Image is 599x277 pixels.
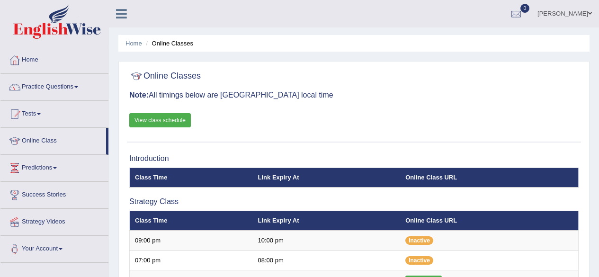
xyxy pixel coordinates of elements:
a: Success Stories [0,182,108,206]
span: Inactive [405,256,433,265]
a: Online Class [0,128,106,152]
td: 09:00 pm [130,231,253,250]
h3: Introduction [129,154,579,163]
a: Predictions [0,155,108,179]
span: 0 [520,4,530,13]
th: Link Expiry At [253,168,401,188]
td: 08:00 pm [253,250,401,270]
a: Your Account [0,236,108,259]
a: Practice Questions [0,74,108,98]
span: Inactive [405,236,433,245]
td: 07:00 pm [130,250,253,270]
h3: All timings below are [GEOGRAPHIC_DATA] local time [129,91,579,99]
td: 10:00 pm [253,231,401,250]
li: Online Classes [143,39,193,48]
h3: Strategy Class [129,197,579,206]
th: Online Class URL [400,211,578,231]
th: Online Class URL [400,168,578,188]
a: View class schedule [129,113,191,127]
th: Link Expiry At [253,211,401,231]
a: Home [0,47,108,71]
th: Class Time [130,168,253,188]
b: Note: [129,91,149,99]
a: Tests [0,101,108,125]
h2: Online Classes [129,69,201,83]
th: Class Time [130,211,253,231]
a: Strategy Videos [0,209,108,232]
a: Home [125,40,142,47]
